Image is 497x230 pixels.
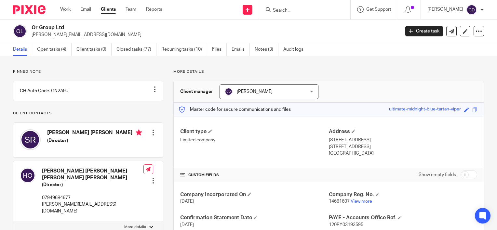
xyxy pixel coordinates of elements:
[13,69,163,74] p: Pinned note
[405,26,443,36] a: Create task
[20,168,35,183] img: svg%3E
[13,111,163,116] p: Client contacts
[136,129,142,136] i: Primary
[329,199,350,204] span: 14681607
[272,8,331,14] input: Search
[351,199,372,204] a: View more
[146,6,162,13] a: Reports
[212,43,227,56] a: Files
[329,214,477,221] h4: PAYE - Accounts Office Ref.
[173,69,484,74] p: More details
[427,6,463,13] p: [PERSON_NAME]
[225,88,233,96] img: svg%3E
[180,191,329,198] h4: Company Incorporated On
[80,6,91,13] a: Email
[42,195,143,201] p: 07949684677
[255,43,278,56] a: Notes (3)
[161,43,207,56] a: Recurring tasks (10)
[329,223,363,227] span: 120PY03193595
[232,43,250,56] a: Emails
[60,6,71,13] a: Work
[389,106,461,113] div: ultimate-midnight-blue-tartan-viper
[180,137,329,143] p: Limited company
[180,199,194,204] span: [DATE]
[329,191,477,198] h4: Company Reg. No.
[466,5,477,15] img: svg%3E
[32,32,396,38] p: [PERSON_NAME][EMAIL_ADDRESS][DOMAIN_NAME]
[283,43,308,56] a: Audit logs
[366,7,391,12] span: Get Support
[237,89,273,94] span: [PERSON_NAME]
[419,172,456,178] label: Show empty fields
[180,88,213,95] h3: Client manager
[180,223,194,227] span: [DATE]
[116,43,156,56] a: Closed tasks (77)
[124,224,146,230] p: More details
[32,24,323,31] h2: Or Group Ltd
[329,137,477,143] p: [STREET_ADDRESS]
[42,182,143,188] h5: (Director)
[47,137,142,144] h5: (Director)
[179,106,291,113] p: Master code for secure communications and files
[180,128,329,135] h4: Client type
[101,6,116,13] a: Clients
[329,144,477,150] p: [STREET_ADDRESS]
[329,128,477,135] h4: Address
[42,201,143,214] p: [PERSON_NAME][EMAIL_ADDRESS][DOMAIN_NAME]
[47,129,142,137] h4: [PERSON_NAME] [PERSON_NAME]
[76,43,112,56] a: Client tasks (0)
[42,168,143,182] h4: [PERSON_NAME] [PERSON_NAME] [PERSON_NAME] [PERSON_NAME]
[37,43,72,56] a: Open tasks (4)
[13,5,46,14] img: Pixie
[20,129,41,150] img: svg%3E
[13,24,27,38] img: svg%3E
[329,150,477,157] p: [GEOGRAPHIC_DATA]
[13,43,32,56] a: Details
[180,172,329,178] h4: CUSTOM FIELDS
[126,6,136,13] a: Team
[180,214,329,221] h4: Confirmation Statement Date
